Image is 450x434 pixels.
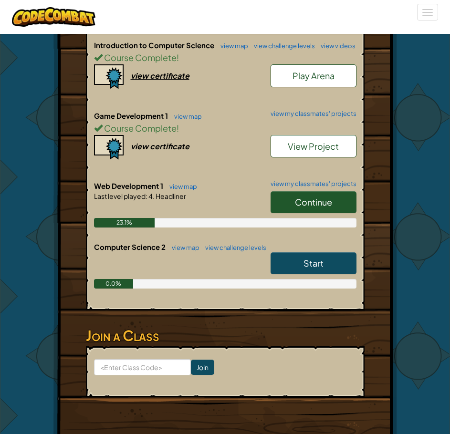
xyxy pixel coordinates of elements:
div: 0.0% [94,279,134,289]
span: Last level played [94,192,146,200]
span: Introduction to Computer Science [94,41,216,50]
a: view videos [316,42,356,50]
span: ! [177,52,179,63]
span: 4. [147,192,155,200]
img: certificate-icon.png [94,64,124,89]
span: View Project [288,141,339,152]
span: ! [177,123,179,134]
div: view certificate [131,141,189,151]
span: Continue [295,196,332,207]
input: Join [191,360,214,375]
a: view challenge levels [200,244,266,251]
span: : [146,192,147,200]
a: view map [216,42,248,50]
span: Course Complete [103,123,177,134]
a: view my classmates' projects [266,181,356,187]
span: Play Arena [293,70,335,81]
span: Game Development 1 [94,111,169,120]
a: view my classmates' projects [266,111,356,117]
a: view map [167,244,199,251]
a: view challenge levels [249,42,315,50]
span: Start [303,258,324,269]
div: view certificate [131,71,189,81]
a: view certificate [94,141,189,151]
a: view map [165,183,197,190]
span: Web Development 1 [94,181,165,190]
span: Computer Science 2 [94,242,167,251]
img: certificate-icon.png [94,135,124,160]
span: Course Complete [103,52,177,63]
h3: Join a Class [86,325,365,346]
a: view map [169,113,202,120]
a: view certificate [94,71,189,81]
input: <Enter Class Code> [94,359,191,375]
img: CodeCombat logo [12,7,95,27]
span: Headliner [155,192,186,200]
div: 23.1% [94,218,155,227]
